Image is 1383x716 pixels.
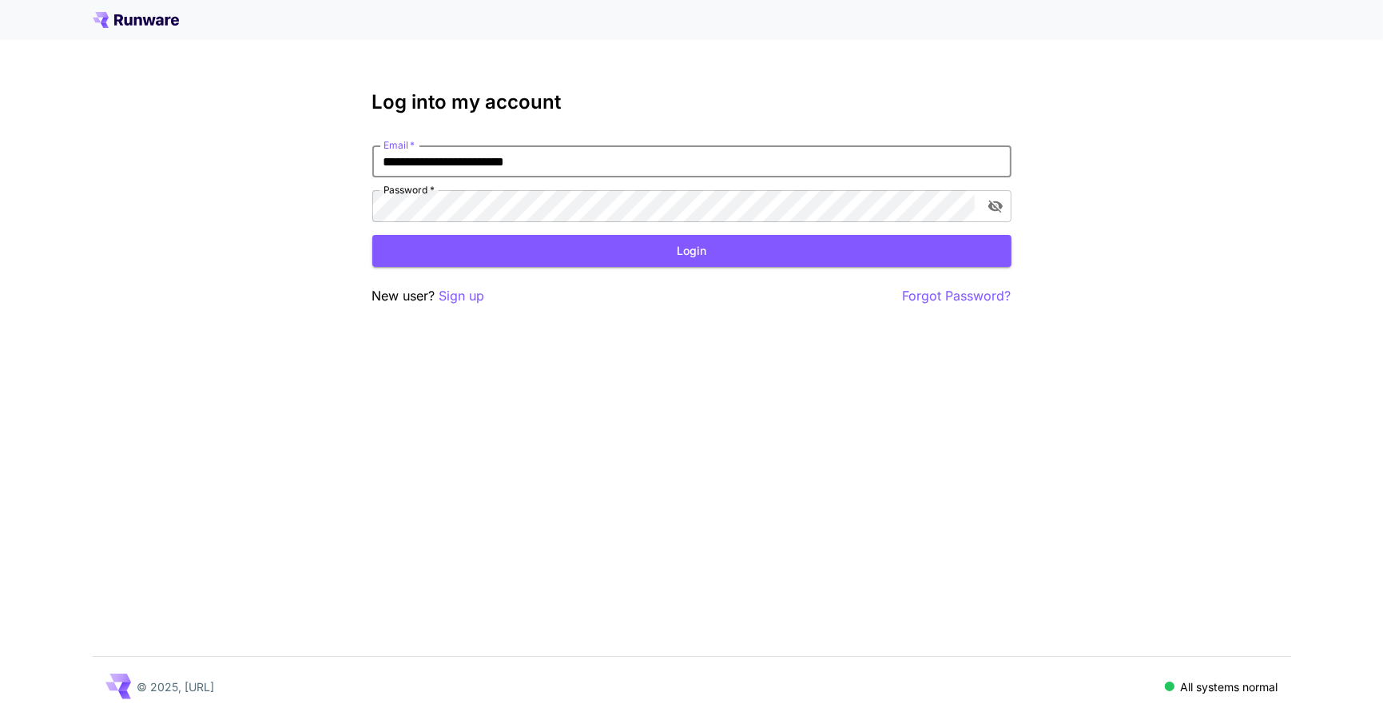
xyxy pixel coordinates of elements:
p: © 2025, [URL] [137,678,215,695]
label: Email [384,138,415,152]
h3: Log into my account [372,91,1011,113]
p: All systems normal [1181,678,1278,695]
button: Login [372,235,1011,268]
label: Password [384,183,435,197]
button: toggle password visibility [981,192,1010,221]
button: Forgot Password? [903,286,1011,306]
p: New user? [372,286,485,306]
button: Sign up [439,286,485,306]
